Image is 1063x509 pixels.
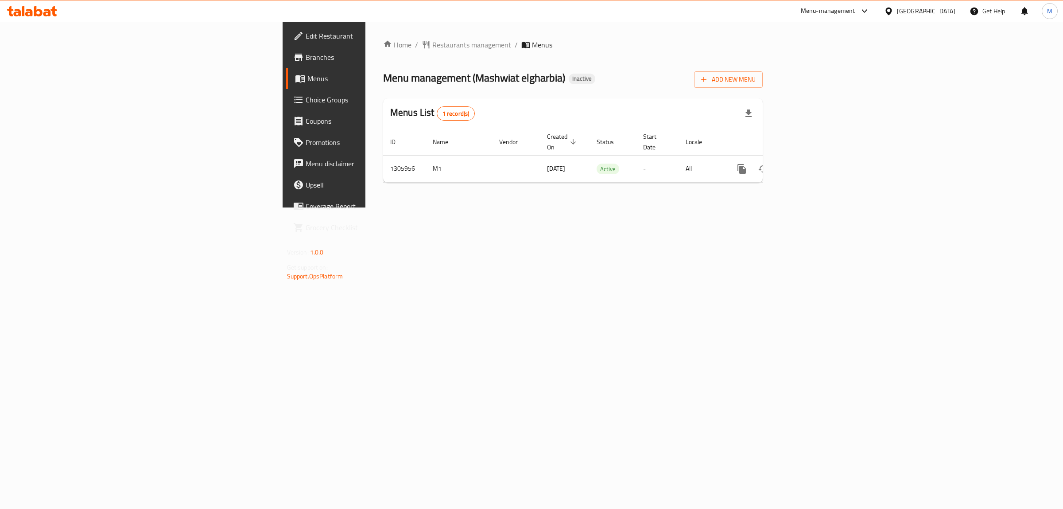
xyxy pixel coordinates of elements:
a: Edit Restaurant [286,25,460,47]
h2: Menus List [390,106,475,121]
span: Edit Restaurant [306,31,453,41]
span: ID [390,137,407,147]
td: - [636,155,679,182]
span: Locale [686,137,714,147]
div: [GEOGRAPHIC_DATA] [897,6,955,16]
button: Add New Menu [694,71,763,88]
span: Coverage Report [306,201,453,211]
span: Start Date [643,131,668,153]
a: Menu disclaimer [286,153,460,174]
span: Upsell [306,180,453,190]
a: Choice Groups [286,89,460,110]
td: All [679,155,724,182]
span: 1 record(s) [437,110,475,118]
span: Restaurants management [432,39,511,50]
span: [DATE] [547,163,565,174]
span: Menu disclaimer [306,158,453,169]
span: Add New Menu [701,74,756,85]
span: Status [597,137,625,147]
span: Choice Groups [306,94,453,105]
a: Upsell [286,174,460,196]
button: Change Status [753,158,774,180]
table: enhanced table [383,129,823,183]
a: Support.OpsPlatform [287,270,343,282]
span: M [1047,6,1052,16]
a: Promotions [286,132,460,153]
span: Menu management ( Mashwiat elgharbia ) [383,68,565,88]
a: Grocery Checklist [286,217,460,238]
a: Menus [286,68,460,89]
span: Grocery Checklist [306,222,453,233]
span: Created On [547,131,579,153]
span: Vendor [499,137,529,147]
li: / [515,39,518,50]
span: Coupons [306,116,453,126]
a: Coverage Report [286,196,460,217]
a: Restaurants management [422,39,511,50]
span: Version: [287,247,309,258]
nav: breadcrumb [383,39,763,50]
div: Export file [738,103,759,124]
span: Name [433,137,460,147]
div: Menu-management [801,6,855,16]
div: Total records count [437,106,475,121]
span: Get support on: [287,262,328,273]
span: Branches [306,52,453,63]
span: 1.0.0 [310,247,324,258]
div: Inactive [569,74,595,84]
button: more [731,158,753,180]
a: Branches [286,47,460,68]
span: Active [597,164,619,174]
span: Promotions [306,137,453,148]
span: Menus [532,39,552,50]
span: Inactive [569,75,595,82]
span: Menus [307,73,453,84]
th: Actions [724,129,823,156]
a: Coupons [286,110,460,132]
